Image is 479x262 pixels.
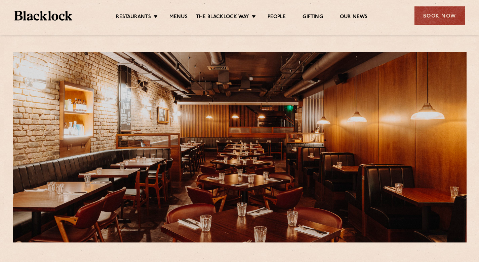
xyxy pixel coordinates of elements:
[14,11,73,21] img: BL_Textured_Logo-footer-cropped.svg
[196,14,249,21] a: The Blacklock Way
[340,14,368,21] a: Our News
[268,14,286,21] a: People
[169,14,188,21] a: Menus
[414,6,465,25] div: Book Now
[116,14,151,21] a: Restaurants
[303,14,323,21] a: Gifting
